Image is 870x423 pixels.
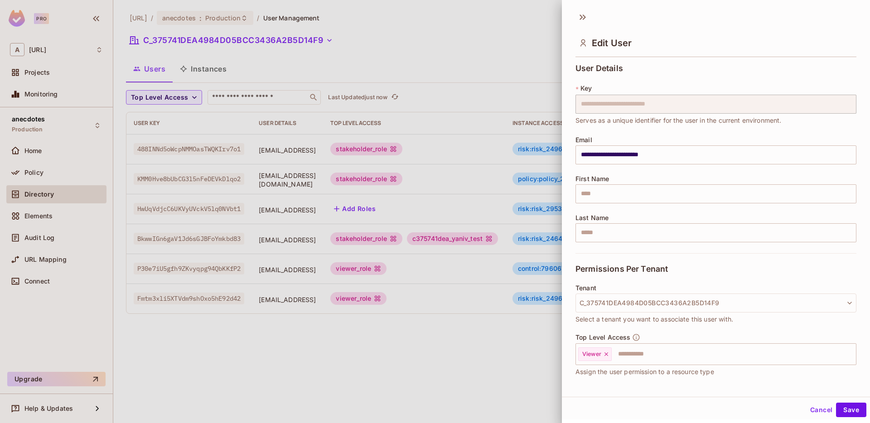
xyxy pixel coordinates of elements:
[575,115,782,125] span: Serves as a unique identifier for the user in the current environment.
[580,85,592,92] span: Key
[578,347,612,361] div: Viewer
[851,353,853,355] button: Open
[575,367,714,377] span: Assign the user permission to a resource type
[836,403,866,417] button: Save
[575,136,592,144] span: Email
[582,351,601,358] span: Viewer
[575,293,856,312] button: C_375741DEA4984D05BCC3436A2B5D14F9
[575,214,609,221] span: Last Name
[592,38,632,48] span: Edit User
[575,264,668,274] span: Permissions Per Tenant
[575,314,733,324] span: Select a tenant you want to associate this user with.
[575,175,609,183] span: First Name
[575,334,630,341] span: Top Level Access
[807,403,836,417] button: Cancel
[575,284,596,292] span: Tenant
[575,64,623,73] span: User Details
